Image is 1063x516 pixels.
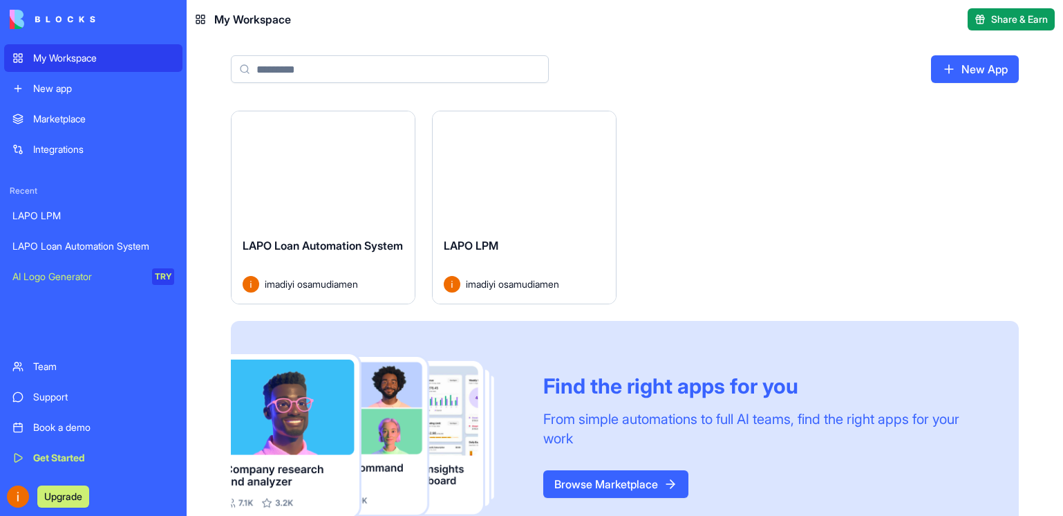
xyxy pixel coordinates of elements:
div: Team [33,360,174,374]
button: Upgrade [37,486,89,508]
span: LAPO LPM [444,239,498,252]
img: Avatar [243,276,259,293]
div: Get Started [33,451,174,465]
a: Upgrade [37,489,89,503]
button: Share & Earn [968,8,1055,30]
span: Share & Earn [991,12,1048,26]
a: LAPO Loan Automation System [4,232,182,260]
div: My Workspace [33,51,174,65]
a: Marketplace [4,105,182,133]
a: Browse Marketplace [543,470,688,498]
div: Marketplace [33,112,174,126]
div: Support [33,390,174,404]
div: LAPO LPM [12,209,174,223]
a: Book a demo [4,414,182,441]
a: AI Logo GeneratorTRY [4,263,182,291]
a: My Workspace [4,44,182,72]
div: Integrations [33,142,174,156]
a: New app [4,75,182,102]
a: Integrations [4,136,182,163]
img: Avatar [444,276,460,293]
div: AI Logo Generator [12,270,142,284]
img: ACg8ocLB9P26u4z_XfVqqZv23IIy26lOVRMs5a5o78UrcOGifJo1jA=s96-c [7,486,29,508]
span: imadiyi osamudiamen [265,277,358,291]
a: LAPO Loan Automation SystemAvatarimadiyi osamudiamen [231,111,415,304]
div: From simple automations to full AI teams, find the right apps for your work [543,409,986,448]
span: My Workspace [214,11,291,28]
span: Recent [4,185,182,196]
a: New App [931,55,1019,83]
a: Team [4,353,182,380]
div: Book a demo [33,421,174,434]
img: logo [10,10,95,29]
a: LAPO LPM [4,202,182,230]
div: New app [33,82,174,95]
div: LAPO Loan Automation System [12,239,174,253]
a: Support [4,383,182,411]
a: Get Started [4,444,182,472]
a: LAPO LPMAvatarimadiyi osamudiamen [432,111,617,304]
div: TRY [152,268,174,285]
span: LAPO Loan Automation System [243,239,403,252]
div: Find the right apps for you [543,374,986,398]
span: imadiyi osamudiamen [466,277,559,291]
